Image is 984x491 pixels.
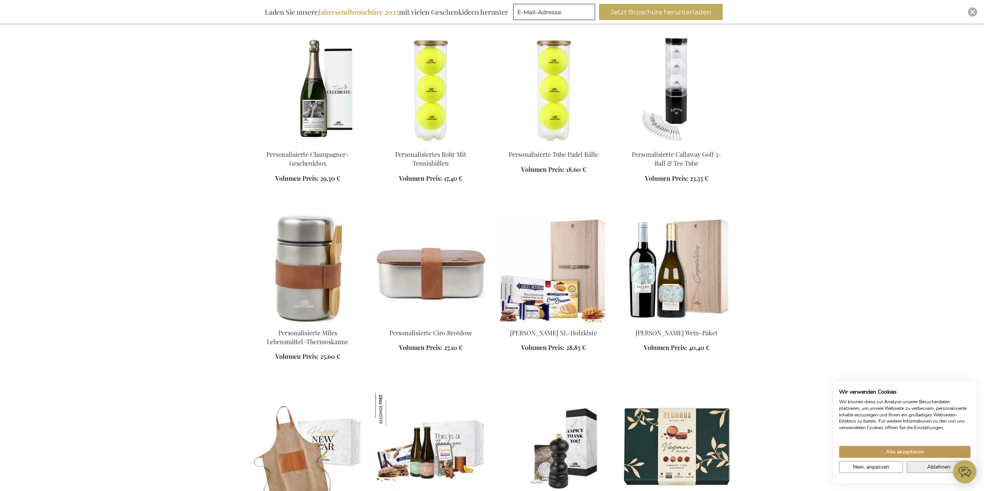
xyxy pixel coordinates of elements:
a: [PERSON_NAME] XL-Holzkiste [510,329,597,337]
a: Volumen Preis: 27,10 € [399,343,462,352]
a: Volumen Preis: 28,85 € [521,343,586,352]
span: Volumen Preis: [399,343,442,352]
span: 28,85 € [566,343,586,352]
div: Laden Sie unsere mit vielen Geschenkideen herunter [261,4,512,20]
a: Personalised Tube Of Padel Balls [498,141,609,148]
a: Volumen Preis: 29,30 € [275,174,340,183]
h2: Wir verwenden Cookies [839,389,970,396]
a: Jules Destrooper XL Wooden Box Personalised 1 [498,319,609,326]
a: Volumen Preis: 17,40 € [399,174,462,183]
iframe: belco-activator-frame [953,460,976,483]
b: Jahresendbroschüre 2025 [318,7,399,17]
span: 17,40 € [444,174,462,182]
button: Alle verweigern cookies [907,461,970,473]
img: Close [970,10,975,14]
span: Nein, anpassen [853,463,889,471]
span: Volumen Preis: [275,352,319,360]
button: Jetzt Broschüre herunterladen [599,4,723,20]
span: 27,10 € [444,343,462,352]
a: Volumen Preis: 23,35 € [645,174,708,183]
a: Personalisierte Callaway Golf 3-Ball & Tee Tube [632,150,721,167]
span: Volumen Preis: [399,174,442,182]
a: Personalised Callaway Golf 3-Ball & Tee Tube [621,141,732,148]
a: Personalisierte Miles Lebensmittel-Thermoskanne [267,329,348,346]
a: [PERSON_NAME] Wein-Paket [636,329,718,337]
img: Personalised Tube Of Tennis Balls [375,36,486,144]
span: Ablehnen [927,463,950,471]
img: Personalisierte Champagner-Geschenkbox [252,36,363,144]
img: Vina Ijalba Wein-Paket [621,214,732,322]
span: 29,30 € [320,174,340,182]
img: Feliz Sparkling 0% Süße Verlockungen Set [375,392,409,426]
span: Alle akzeptieren [886,448,924,456]
span: 40,40 € [689,343,709,352]
a: Personalisierte Tube Padel Bälle [509,150,598,158]
a: Volumen Preis: 18,60 € [521,165,586,174]
img: Personalised Ciro RCS Lunch Box [375,214,486,322]
a: Personalised Miles Food Thermos [252,319,363,326]
a: Personalisierte Ciro Brotdose [389,329,472,337]
span: Volumen Preis: [645,174,688,182]
span: Volumen Preis: [644,343,687,352]
button: cookie Einstellungen anpassen [839,461,903,473]
img: Personalised Miles Food Thermos [252,214,363,322]
a: Personalisierte Champagner-Geschenkbox [252,141,363,148]
div: Close [968,7,977,17]
a: Personalised Tube Of Tennis Balls [375,141,486,148]
span: 23,35 € [690,174,708,182]
span: Volumen Preis: [521,343,564,352]
a: Volumen Preis: 25,60 € [275,352,340,361]
a: Vina Ijalba Wein-Paket [621,319,732,326]
input: E-Mail-Adresse [513,4,595,20]
img: Personalised Tube Of Padel Balls [498,36,609,144]
form: marketing offers and promotions [513,4,597,22]
span: Volumen Preis: [521,165,564,173]
p: Wir können diese zur Analyse unserer Besucherdaten platzieren, um unsere Webseite zu verbessern, ... [839,399,970,431]
img: Personalised Callaway Golf 3-Ball & Tee Tube [621,36,732,144]
img: Jules Destrooper XL Wooden Box Personalised 1 [498,214,609,322]
a: Personalisierte Champagner-Geschenkbox [266,150,349,167]
span: Volumen Preis: [275,174,319,182]
a: Personalisiertes Rohr Mit Tennisbällen [395,150,466,167]
a: Personalised Ciro RCS Lunch Box [375,319,486,326]
span: 25,60 € [320,352,340,360]
a: Volumen Preis: 40,40 € [644,343,709,352]
button: Akzeptieren Sie alle cookies [839,446,970,458]
span: 18,60 € [566,165,586,173]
